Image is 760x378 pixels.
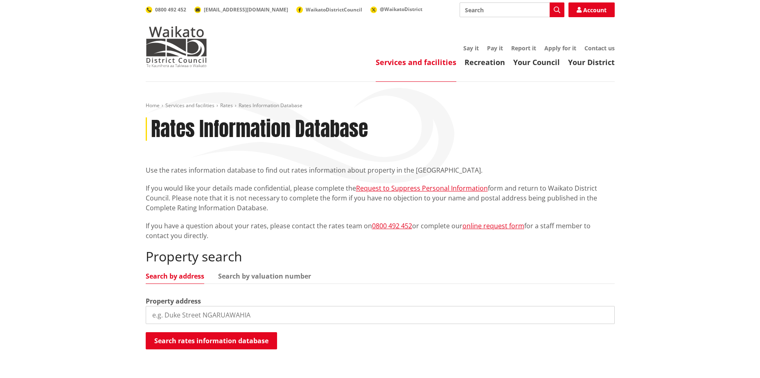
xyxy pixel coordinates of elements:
[487,44,503,52] a: Pay it
[146,183,615,213] p: If you would like your details made confidential, please complete the form and return to Waikato ...
[372,221,412,230] a: 0800 492 452
[165,102,214,109] a: Services and facilities
[194,6,288,13] a: [EMAIL_ADDRESS][DOMAIN_NAME]
[513,57,560,67] a: Your Council
[146,26,207,67] img: Waikato District Council - Te Kaunihera aa Takiwaa o Waikato
[146,332,277,349] button: Search rates information database
[146,296,201,306] label: Property address
[568,57,615,67] a: Your District
[220,102,233,109] a: Rates
[370,6,422,13] a: @WaikatoDistrict
[356,184,488,193] a: Request to Suppress Personal Information
[376,57,456,67] a: Services and facilities
[568,2,615,17] a: Account
[460,2,564,17] input: Search input
[306,6,362,13] span: WaikatoDistrictCouncil
[146,306,615,324] input: e.g. Duke Street NGARUAWAHIA
[151,117,368,141] h1: Rates Information Database
[463,44,479,52] a: Say it
[380,6,422,13] span: @WaikatoDistrict
[146,249,615,264] h2: Property search
[146,102,160,109] a: Home
[239,102,302,109] span: Rates Information Database
[296,6,362,13] a: WaikatoDistrictCouncil
[146,6,186,13] a: 0800 492 452
[146,102,615,109] nav: breadcrumb
[155,6,186,13] span: 0800 492 452
[204,6,288,13] span: [EMAIL_ADDRESS][DOMAIN_NAME]
[544,44,576,52] a: Apply for it
[584,44,615,52] a: Contact us
[146,273,204,279] a: Search by address
[218,273,311,279] a: Search by valuation number
[511,44,536,52] a: Report it
[146,165,615,175] p: Use the rates information database to find out rates information about property in the [GEOGRAPHI...
[465,57,505,67] a: Recreation
[462,221,524,230] a: online request form
[146,221,615,241] p: If you have a question about your rates, please contact the rates team on or complete our for a s...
